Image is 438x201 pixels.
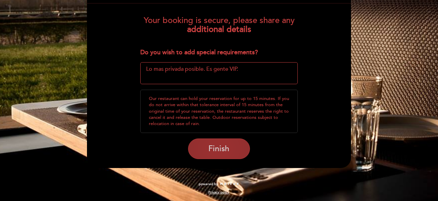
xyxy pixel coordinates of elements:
a: Privacy policy [208,190,229,195]
a: powered by [199,182,239,187]
button: Finish [188,138,250,159]
span: powered by [199,182,218,187]
div: Our restaurant can hold your reservation for up to 15 minutes. If you do not arrive within that t... [140,90,298,133]
b: additional details [187,24,251,34]
span: Your booking is secure, please share any [144,15,295,25]
img: MEITRE [220,182,239,186]
div: Do you wish to add special requirements? [140,48,298,57]
span: Finish [208,144,229,154]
